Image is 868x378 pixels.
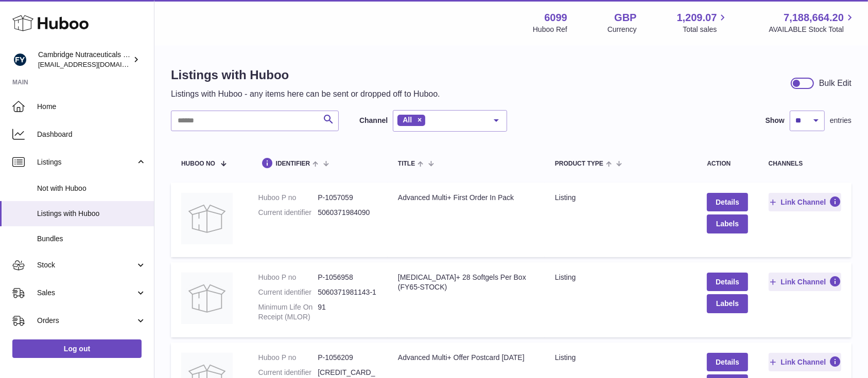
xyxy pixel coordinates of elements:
[12,339,142,358] a: Log out
[707,353,748,371] a: Details
[707,214,748,233] button: Labels
[37,209,146,219] span: Listings with Huboo
[533,25,567,34] div: Huboo Ref
[683,25,728,34] span: Total sales
[37,260,135,270] span: Stock
[181,273,233,324] img: Vitamin D+ 28 Softgels Per Box (FY65-STOCK)
[769,353,841,371] button: Link Channel
[37,157,135,167] span: Listings
[318,287,377,297] dd: 5060371981143-1
[318,208,377,218] dd: 5060371984090
[607,25,637,34] div: Currency
[707,294,748,313] button: Labels
[780,357,826,367] span: Link Channel
[359,116,388,125] label: Channel
[707,193,748,211] a: Details
[398,353,534,363] div: Advanced Multi+ Offer Postcard [DATE]
[555,160,603,167] span: Product Type
[258,208,318,218] dt: Current identifier
[181,160,215,167] span: Huboo no
[258,302,318,322] dt: Minimum Life On Receipt (MLOR)
[258,193,318,203] dt: Huboo P no
[677,11,717,25] span: 1,209.07
[171,67,440,83] h1: Listings with Huboo
[38,60,151,68] span: [EMAIL_ADDRESS][DOMAIN_NAME]
[819,78,852,89] div: Bulk Edit
[276,160,310,167] span: identifier
[769,160,841,167] div: channels
[38,50,131,69] div: Cambridge Nutraceuticals Ltd
[181,193,233,244] img: Advanced Multi+ First Order In Pack
[12,52,28,67] img: internalAdmin-6099@internal.huboo.com
[830,116,852,125] span: entries
[677,11,729,34] a: 1,209.07 Total sales
[258,353,318,363] dt: Huboo P no
[780,277,826,286] span: Link Channel
[37,316,135,326] span: Orders
[258,273,318,282] dt: Huboo P no
[318,273,377,282] dd: P-1056958
[318,302,377,322] dd: 91
[769,273,841,291] button: Link Channel
[780,197,826,207] span: Link Channel
[37,234,146,244] span: Bundles
[171,88,440,100] p: Listings with Huboo - any items here can be sent or dropped off to Huboo.
[403,116,412,124] span: All
[769,25,856,34] span: AVAILABLE Stock Total
[37,184,146,193] span: Not with Huboo
[318,193,377,203] dd: P-1057059
[398,160,415,167] span: title
[37,288,135,298] span: Sales
[544,11,567,25] strong: 6099
[318,353,377,363] dd: P-1056209
[398,193,534,203] div: Advanced Multi+ First Order In Pack
[555,353,686,363] div: listing
[769,11,856,34] a: 7,188,664.20 AVAILABLE Stock Total
[784,11,844,25] span: 7,188,664.20
[707,160,748,167] div: action
[766,116,785,125] label: Show
[258,287,318,297] dt: Current identifier
[707,273,748,291] a: Details
[37,102,146,112] span: Home
[614,11,636,25] strong: GBP
[37,130,146,139] span: Dashboard
[555,273,686,282] div: listing
[555,193,686,203] div: listing
[769,193,841,211] button: Link Channel
[398,273,534,292] div: [MEDICAL_DATA]+ 28 Softgels Per Box (FY65-STOCK)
